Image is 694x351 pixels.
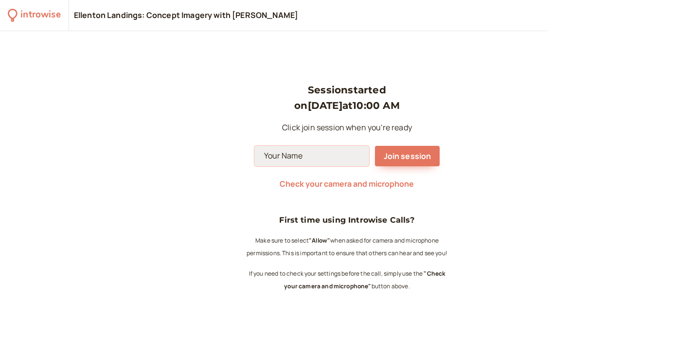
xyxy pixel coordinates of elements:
button: Check your camera and microphone [280,179,414,188]
div: introwise [20,8,60,23]
b: "Allow" [309,236,330,245]
p: Click join session when you're ready [254,122,440,134]
input: Your Name [254,146,369,166]
span: Join session [384,151,431,161]
div: Ellenton Landings: Concept Imagery with [PERSON_NAME] [74,10,298,21]
h4: First time using Introwise Calls? [245,214,449,227]
small: Make sure to select when asked for camera and microphone permissions. This is important to ensure... [247,236,447,257]
small: If you need to check your settings before the call, simply use the button above. [249,269,445,290]
h3: Session started on [DATE] at 10:00 AM [254,82,440,114]
span: Check your camera and microphone [280,178,414,189]
button: Join session [375,146,440,166]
